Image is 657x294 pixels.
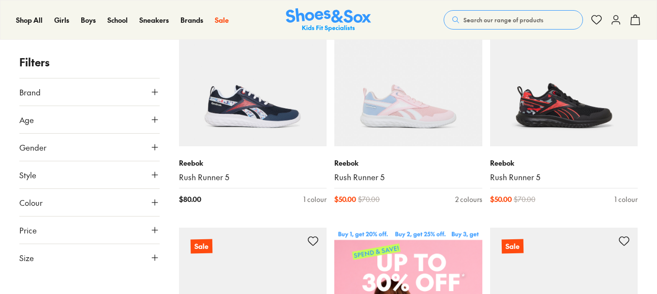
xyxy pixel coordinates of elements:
[54,15,69,25] a: Girls
[19,169,36,181] span: Style
[303,194,327,204] div: 1 colour
[455,194,482,204] div: 2 colours
[19,244,160,271] button: Size
[19,106,160,133] button: Age
[463,15,543,24] span: Search our range of products
[19,217,160,244] button: Price
[19,224,37,236] span: Price
[614,194,638,204] div: 1 colour
[286,8,371,32] img: SNS_Logo_Responsive.svg
[107,15,128,25] a: School
[501,239,523,254] p: Sale
[19,189,160,216] button: Colour
[179,158,327,168] p: Reebok
[19,78,160,106] button: Brand
[514,194,536,204] span: $ 70.00
[190,239,212,254] p: Sale
[444,10,583,30] button: Search our range of products
[19,134,160,161] button: Gender
[19,54,160,70] p: Filters
[19,141,46,153] span: Gender
[19,161,160,188] button: Style
[180,15,203,25] a: Brands
[358,194,380,204] span: $ 70.00
[19,86,41,98] span: Brand
[19,114,34,125] span: Age
[81,15,96,25] a: Boys
[490,158,638,168] p: Reebok
[490,194,512,204] span: $ 50.00
[139,15,169,25] a: Sneakers
[179,194,201,204] span: $ 80.00
[334,158,482,168] p: Reebok
[179,172,327,183] a: Rush Runner 5
[334,172,482,183] a: Rush Runner 5
[16,15,43,25] a: Shop All
[215,15,229,25] a: Sale
[19,197,43,208] span: Colour
[334,194,356,204] span: $ 50.00
[10,229,48,265] iframe: Gorgias live chat messenger
[286,8,371,32] a: Shoes & Sox
[490,172,638,183] a: Rush Runner 5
